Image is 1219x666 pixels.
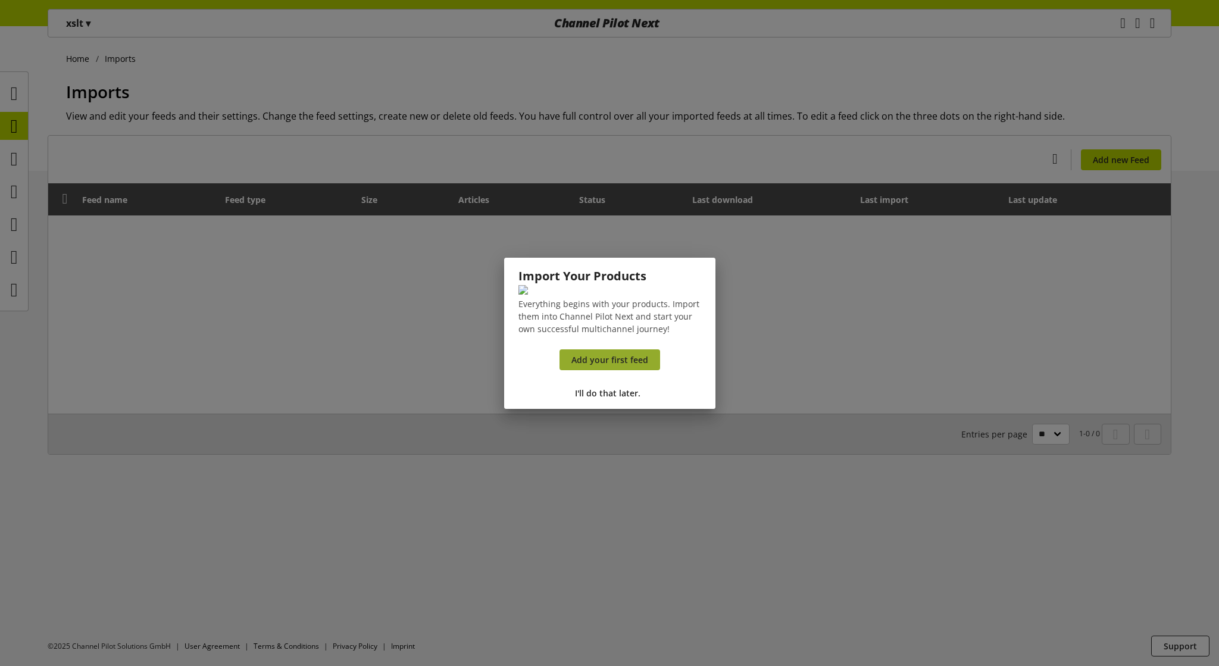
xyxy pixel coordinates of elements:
[567,383,652,404] button: I'll do that later.
[575,387,640,399] span: I'll do that later.
[518,298,701,335] p: Everything begins with your products. Import them into Channel Pilot Next and start your own succ...
[560,349,660,370] a: Add your first feed
[518,285,528,295] img: ce2b93688b7a4d1f15e5c669d171ab6f.svg
[571,354,648,366] span: Add your first feed
[518,267,701,285] h1: Import Your Products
